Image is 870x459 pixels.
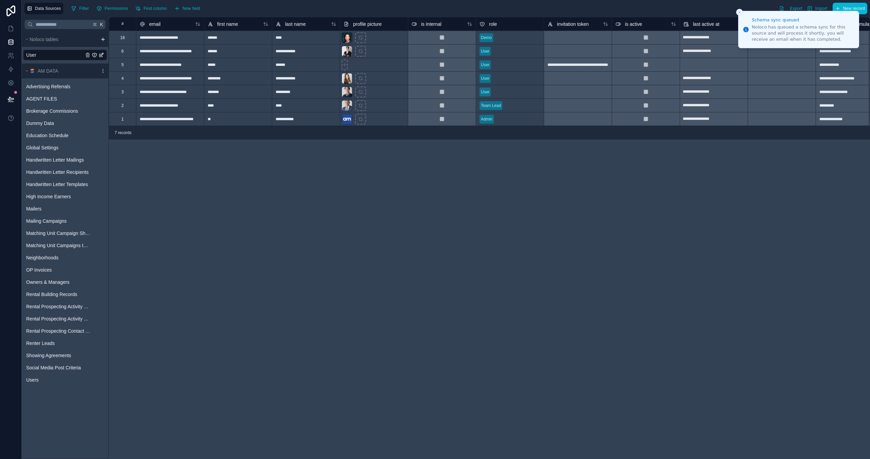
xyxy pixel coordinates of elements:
[121,89,124,95] div: 3
[172,3,203,14] button: New field
[149,21,160,27] span: email
[833,3,867,14] button: New record
[805,3,830,14] button: Import
[79,6,89,11] span: Filter
[94,3,130,14] button: Permissions
[24,3,63,14] button: Data Sources
[625,21,642,27] span: is active
[121,62,124,68] div: 5
[752,17,853,23] div: Schema sync queued
[353,21,382,27] span: profile picture
[489,21,497,27] span: role
[557,21,589,27] span: invitation token
[481,48,489,54] div: User
[69,3,91,14] button: Filter
[99,22,104,27] span: K
[35,6,61,11] span: Data Sources
[143,6,167,11] span: Find column
[182,6,200,11] span: New field
[777,3,804,14] button: Export
[693,21,719,27] span: last active at
[120,35,125,40] div: 18
[481,103,501,109] div: Team Lead
[121,49,124,54] div: 6
[94,3,133,14] a: Permissions
[105,6,128,11] span: Permissions
[285,21,306,27] span: last name
[421,21,441,27] span: is internal
[121,76,124,81] div: 4
[115,130,132,135] span: 7 records
[481,35,492,41] div: Demo
[481,116,492,122] div: Admin
[736,9,743,16] button: Close toast
[752,24,853,43] div: Noloco has queued a schema sync for this source and will process it shortly, you will receive an ...
[121,116,124,122] div: 1
[121,103,124,108] div: 2
[481,89,489,95] div: User
[481,62,489,68] div: User
[830,3,867,14] a: New record
[481,75,489,81] div: User
[133,3,169,14] button: Find column
[114,21,131,26] div: #
[217,21,238,27] span: first name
